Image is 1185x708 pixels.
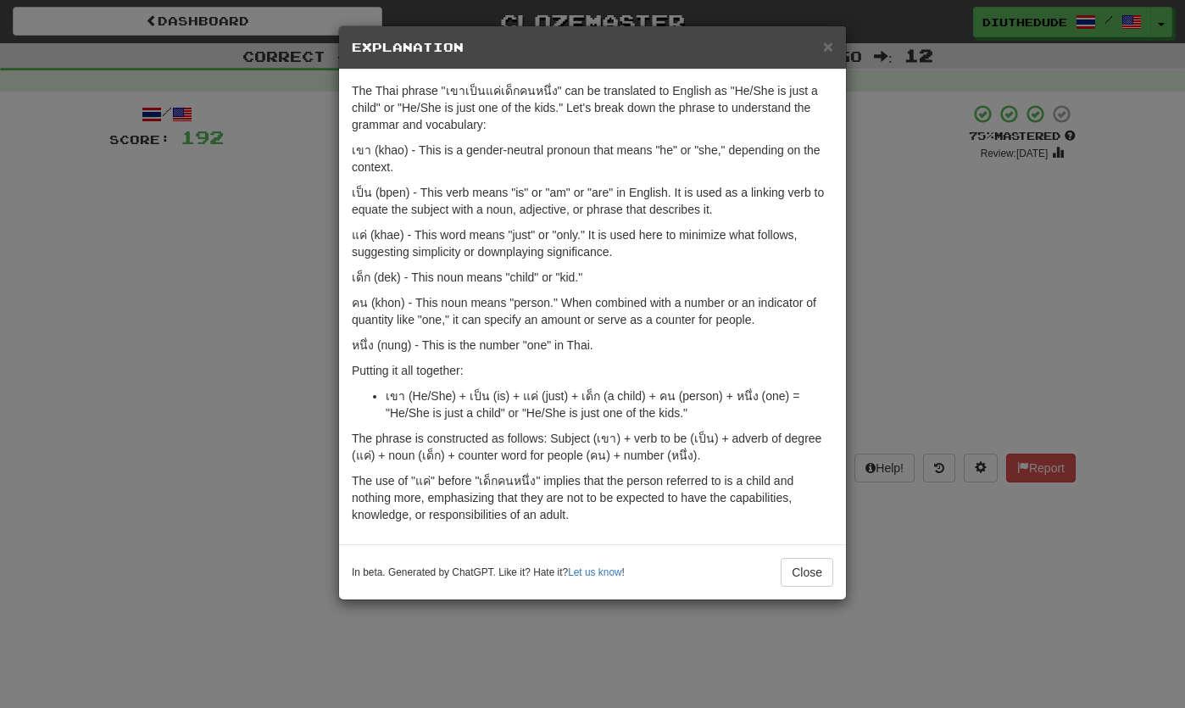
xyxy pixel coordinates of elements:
[386,387,833,421] li: เขา (He/She) + เป็น (is) + แค่ (just) + เด็ก (a child) + คน (person) + หนึ่ง (one) = "He/She is j...
[823,36,833,56] span: ×
[352,430,833,464] p: The phrase is constructed as follows: Subject (เขา) + verb to be (เป็น) + adverb of degree (แค่) ...
[352,472,833,523] p: The use of "แค่" before "เด็กคนหนึ่ง" implies that the person referred to is a child and nothing ...
[781,558,833,587] button: Close
[823,37,833,55] button: Close
[352,82,833,133] p: The Thai phrase "เขาเป็นแค่เด็กคนหนึ่ง" can be translated to English as "He/She is just a child" ...
[352,294,833,328] p: คน (khon) - This noun means "person." When combined with a number or an indicator of quantity lik...
[352,566,625,580] small: In beta. Generated by ChatGPT. Like it? Hate it? !
[352,362,833,379] p: Putting it all together:
[568,566,621,578] a: Let us know
[352,226,833,260] p: แค่ (khae) - This word means "just" or "only." It is used here to minimize what follows, suggesti...
[352,337,833,354] p: หนึ่ง (nung) - This is the number "one" in Thai.
[352,184,833,218] p: เป็น (bpen) - This verb means "is" or "am" or "are" in English. It is used as a linking verb to e...
[352,39,833,56] h5: Explanation
[352,269,833,286] p: เด็ก (dek) - This noun means "child" or "kid."
[352,142,833,176] p: เขา (khao) - This is a gender-neutral pronoun that means "he" or "she," depending on the context.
